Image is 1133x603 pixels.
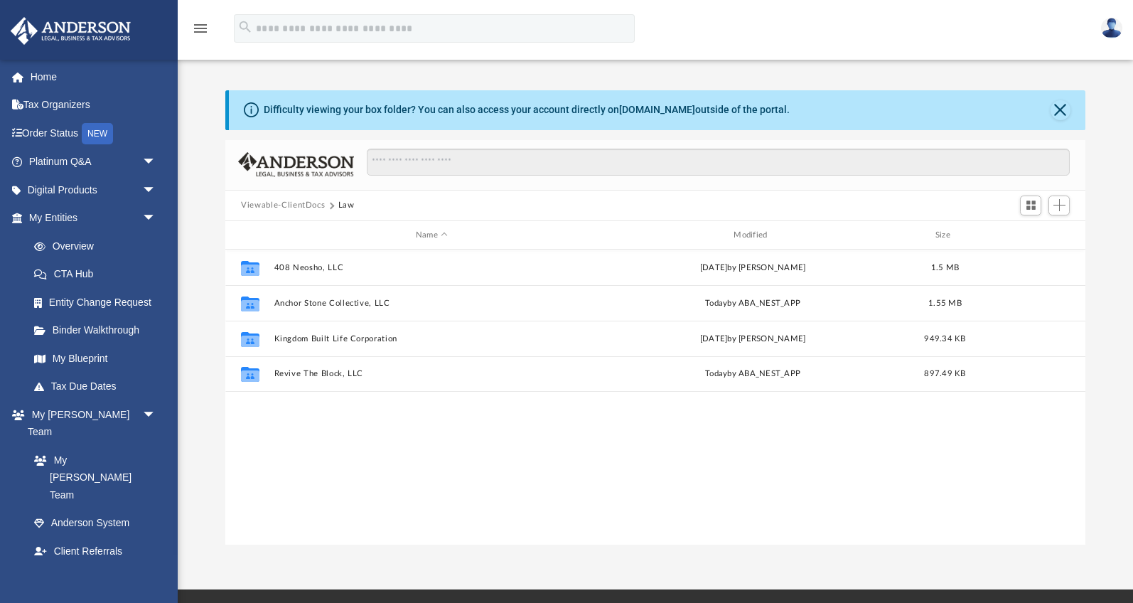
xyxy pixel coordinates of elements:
[142,176,171,205] span: arrow_drop_down
[705,299,727,307] span: today
[192,20,209,37] i: menu
[20,344,171,373] a: My Blueprint
[20,446,163,509] a: My [PERSON_NAME] Team
[596,262,911,274] div: [DATE] by [PERSON_NAME]
[10,148,178,176] a: Platinum Q&Aarrow_drop_down
[596,368,911,381] div: by ABA_NEST_APP
[20,232,178,260] a: Overview
[596,333,911,346] div: [DATE] by [PERSON_NAME]
[931,264,960,272] span: 1.5 MB
[917,229,974,242] div: Size
[264,102,790,117] div: Difficulty viewing your box folder? You can also access your account directly on outside of the p...
[595,229,911,242] div: Modified
[925,370,966,378] span: 897.49 KB
[20,260,178,289] a: CTA Hub
[274,263,589,272] button: 408 Neosho, LLC
[225,250,1085,545] div: grid
[20,537,171,565] a: Client Referrals
[20,316,178,345] a: Binder Walkthrough
[192,27,209,37] a: menu
[10,176,178,204] a: Digital Productsarrow_drop_down
[367,149,1070,176] input: Search files and folders
[20,509,171,538] a: Anderson System
[338,199,355,212] button: Law
[928,299,962,307] span: 1.55 MB
[10,119,178,148] a: Order StatusNEW
[10,63,178,91] a: Home
[1048,196,1070,215] button: Add
[20,373,178,401] a: Tax Due Dates
[232,229,267,242] div: id
[241,199,325,212] button: Viewable-ClientDocs
[274,334,589,343] button: Kingdom Built Life Corporation
[979,229,1079,242] div: id
[10,91,178,119] a: Tax Organizers
[1101,18,1122,38] img: User Pic
[1020,196,1041,215] button: Switch to Grid View
[925,335,966,343] span: 949.34 KB
[82,123,113,144] div: NEW
[142,400,171,429] span: arrow_drop_down
[274,229,589,242] div: Name
[274,299,589,308] button: Anchor Stone Collective, LLC
[596,297,911,310] div: by ABA_NEST_APP
[10,400,171,446] a: My [PERSON_NAME] Teamarrow_drop_down
[237,19,253,35] i: search
[142,204,171,233] span: arrow_drop_down
[6,17,135,45] img: Anderson Advisors Platinum Portal
[1051,100,1070,120] button: Close
[142,148,171,177] span: arrow_drop_down
[20,288,178,316] a: Entity Change Request
[10,204,178,233] a: My Entitiesarrow_drop_down
[705,370,727,378] span: today
[274,370,589,379] button: Revive The Block, LLC
[619,104,695,115] a: [DOMAIN_NAME]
